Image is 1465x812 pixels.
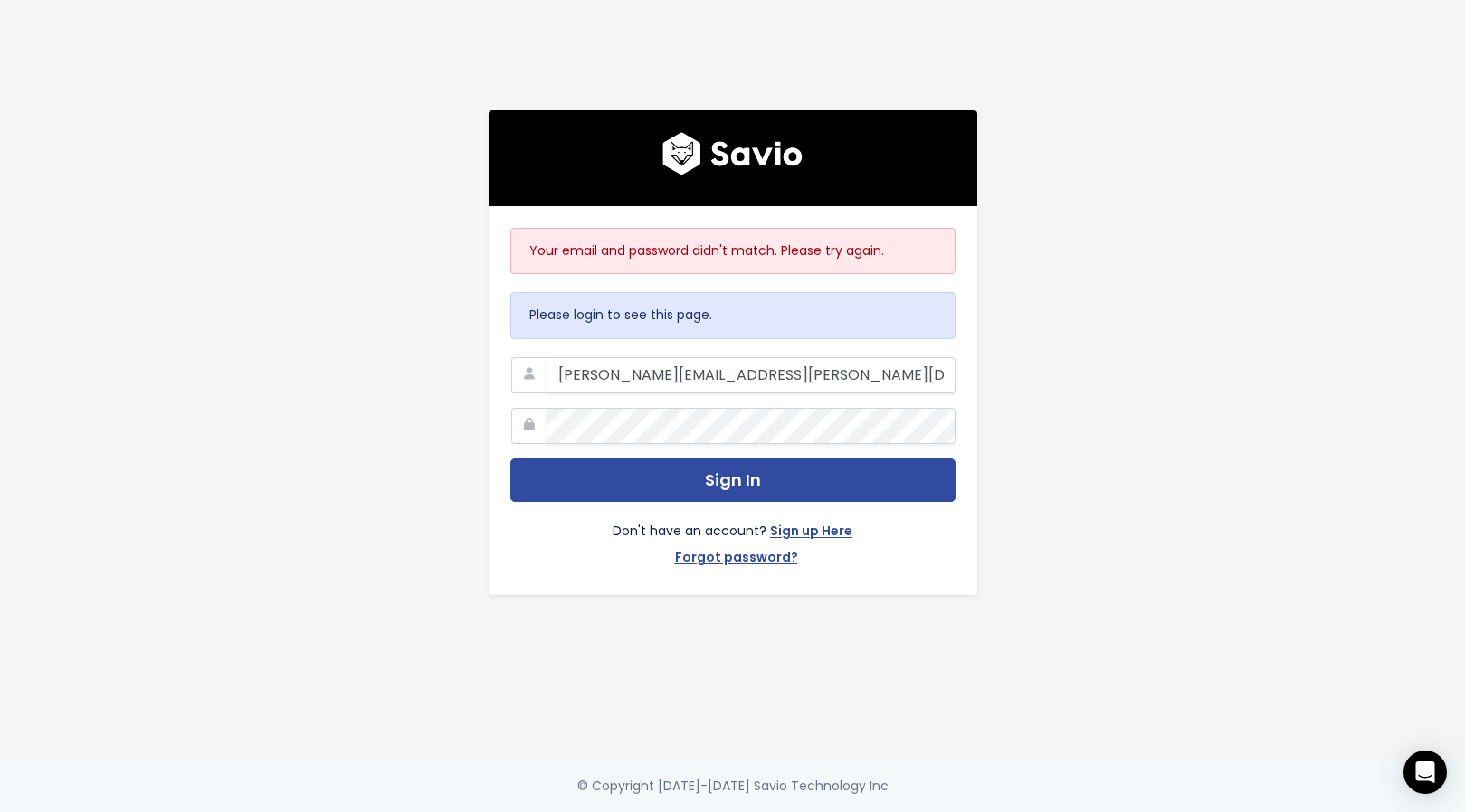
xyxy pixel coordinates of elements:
img: logo600x187.a314fd40982d.png [662,132,803,175]
a: Sign up Here [770,520,852,546]
p: Please login to see this page. [529,304,937,326]
div: © Copyright [DATE]-[DATE] Savio Technology Inc [577,775,889,798]
input: Your Work Email Address [547,357,956,393]
button: Sign In [510,458,956,503]
div: Don't have an account? [510,502,956,572]
p: Your email and password didn't match. Please try again. [529,240,937,262]
a: Forgot password? [675,546,798,572]
div: Open Intercom Messenger [1403,751,1447,794]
